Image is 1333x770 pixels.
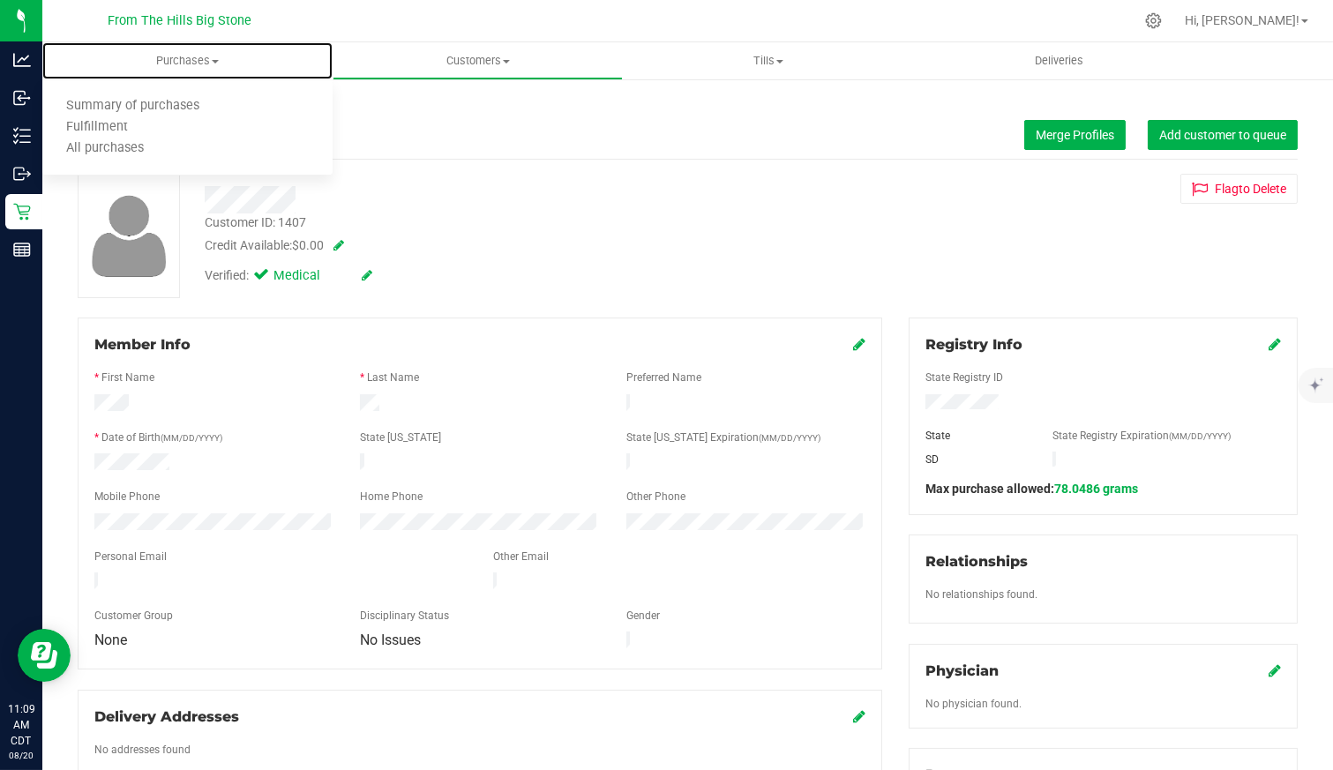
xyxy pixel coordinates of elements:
[623,42,913,79] a: Tills
[13,89,31,107] inline-svg: Inbound
[18,629,71,682] iframe: Resource center
[925,482,1138,496] span: Max purchase allowed:
[912,452,1039,467] div: SD
[292,238,324,252] span: $0.00
[13,127,31,145] inline-svg: Inventory
[42,99,223,114] span: Summary of purchases
[626,489,685,505] label: Other Phone
[42,53,333,69] span: Purchases
[624,53,912,69] span: Tills
[8,749,34,762] p: 08/20
[626,608,660,624] label: Gender
[925,370,1003,385] label: State Registry ID
[1142,12,1165,29] div: Manage settings
[925,662,999,679] span: Physician
[94,742,191,758] label: No addresses found
[94,608,173,624] label: Customer Group
[42,141,168,156] span: All purchases
[94,549,167,564] label: Personal Email
[101,430,222,445] label: Date of Birth
[626,370,701,385] label: Preferred Name
[360,632,421,648] span: No Issues
[925,336,1022,353] span: Registry Info
[1169,431,1231,441] span: (MM/DD/YYYY)
[1036,128,1114,142] span: Merge Profiles
[333,53,622,69] span: Customers
[205,236,802,255] div: Credit Available:
[1054,482,1138,496] span: 78.0486 grams
[13,165,31,183] inline-svg: Outbound
[101,370,154,385] label: First Name
[205,266,372,286] div: Verified:
[493,549,549,564] label: Other Email
[161,433,222,443] span: (MM/DD/YYYY)
[1052,428,1231,444] label: State Registry Expiration
[333,42,623,79] a: Customers
[94,336,191,353] span: Member Info
[759,433,820,443] span: (MM/DD/YYYY)
[925,587,1037,602] label: No relationships found.
[925,553,1028,570] span: Relationships
[914,42,1204,79] a: Deliveries
[1180,174,1298,204] button: Flagto Delete
[626,430,820,445] label: State [US_STATE] Expiration
[13,241,31,258] inline-svg: Reports
[1011,53,1107,69] span: Deliveries
[8,701,34,749] p: 11:09 AM CDT
[109,13,252,28] span: From The Hills Big Stone
[94,489,160,505] label: Mobile Phone
[273,266,344,286] span: Medical
[912,428,1039,444] div: State
[1024,120,1126,150] button: Merge Profiles
[1159,128,1286,142] span: Add customer to queue
[205,213,306,232] div: Customer ID: 1407
[94,632,127,648] span: None
[42,42,333,79] a: Purchases Summary of purchases Fulfillment All purchases
[925,698,1022,710] span: No physician found.
[13,51,31,69] inline-svg: Analytics
[42,120,152,135] span: Fulfillment
[83,191,176,281] img: user-icon.png
[367,370,419,385] label: Last Name
[94,708,239,725] span: Delivery Addresses
[360,489,423,505] label: Home Phone
[1148,120,1298,150] button: Add customer to queue
[360,608,449,624] label: Disciplinary Status
[13,203,31,221] inline-svg: Retail
[360,430,441,445] label: State [US_STATE]
[1185,13,1299,27] span: Hi, [PERSON_NAME]!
